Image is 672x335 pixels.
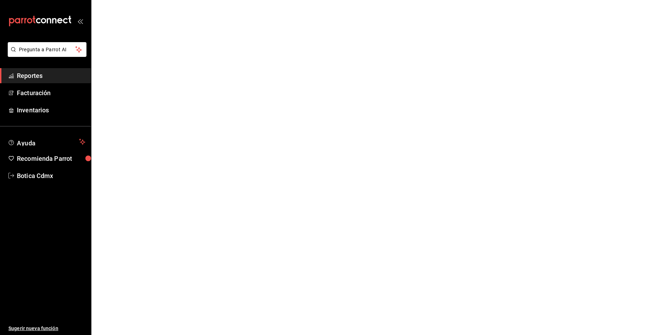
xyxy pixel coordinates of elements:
[17,154,85,163] span: Recomienda Parrot
[8,325,85,332] span: Sugerir nueva función
[17,88,85,98] span: Facturación
[17,71,85,80] span: Reportes
[17,171,85,180] span: Botica Cdmx
[77,18,83,24] button: open_drawer_menu
[8,42,86,57] button: Pregunta a Parrot AI
[17,105,85,115] span: Inventarios
[5,51,86,58] a: Pregunta a Parrot AI
[19,46,76,53] span: Pregunta a Parrot AI
[17,138,76,146] span: Ayuda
